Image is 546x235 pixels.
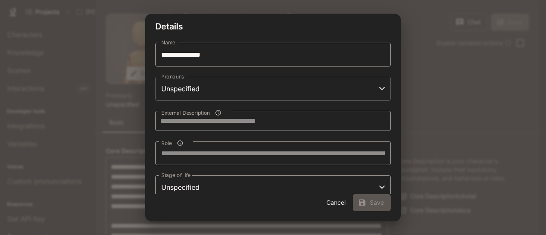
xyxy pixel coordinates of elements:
button: Cancel [322,194,349,211]
label: Stage of life [161,171,191,179]
button: Role [174,137,186,149]
span: Role [161,139,172,147]
button: External Description [212,107,224,119]
h2: Details [145,14,401,39]
label: Name [161,39,175,46]
label: Pronouns [161,73,184,80]
div: Unspecified [155,175,391,199]
div: Unspecified [155,77,391,101]
span: External Description [161,109,210,116]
